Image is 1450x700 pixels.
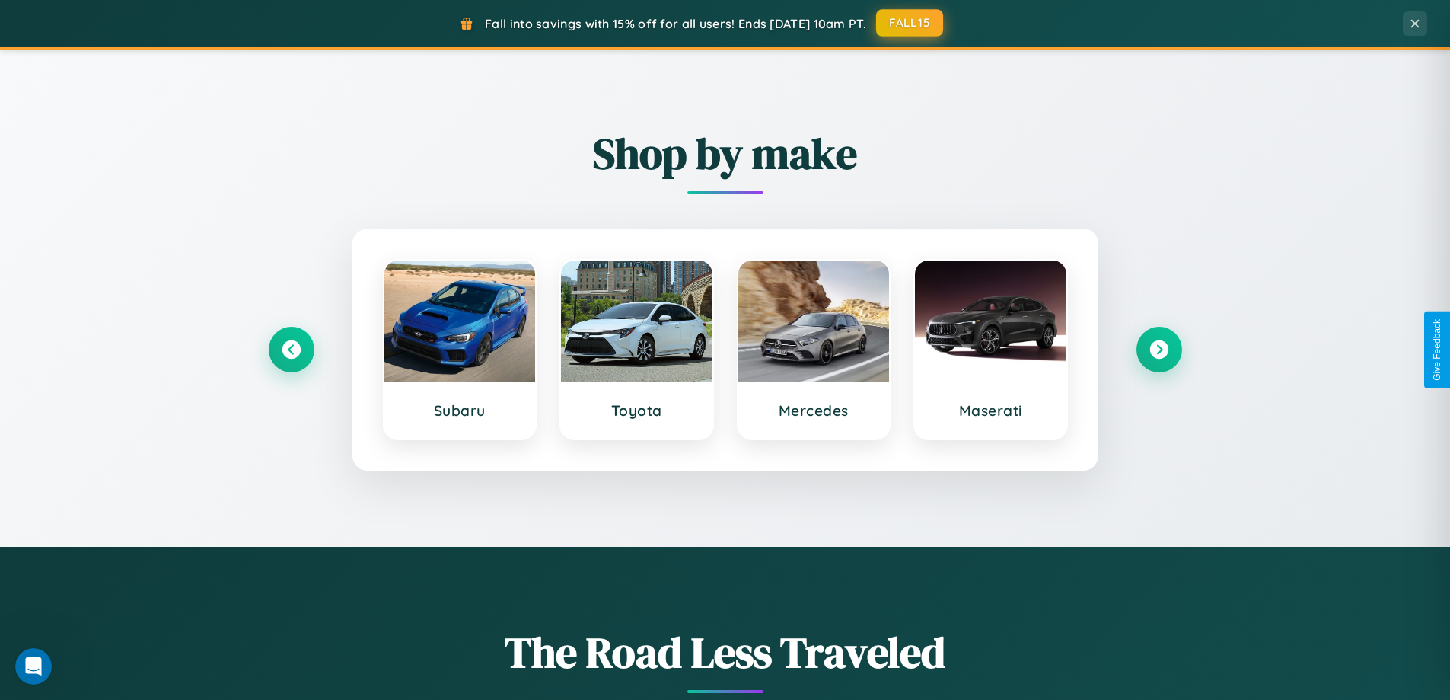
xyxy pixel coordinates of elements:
span: Fall into savings with 15% off for all users! Ends [DATE] 10am PT. [485,16,866,31]
h3: Toyota [576,401,697,420]
button: FALL15 [876,9,943,37]
h2: Shop by make [269,124,1182,183]
h1: The Road Less Traveled [269,623,1182,682]
iframe: Intercom live chat [15,648,52,685]
h3: Mercedes [754,401,875,420]
h3: Subaru [400,401,521,420]
div: Give Feedback [1432,319,1442,381]
h3: Maserati [930,401,1051,420]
